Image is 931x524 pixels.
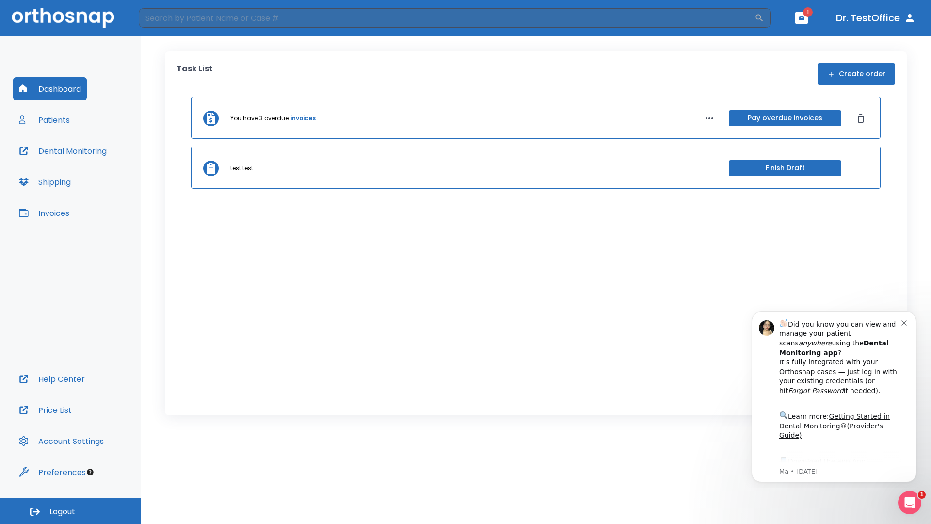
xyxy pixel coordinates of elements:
[737,303,931,488] iframe: Intercom notifications message
[139,8,754,28] input: Search by Patient Name or Case #
[13,201,75,225] button: Invoices
[803,7,813,17] span: 1
[853,111,868,126] button: Dismiss
[49,507,75,517] span: Logout
[290,114,316,123] a: invoices
[177,63,213,85] p: Task List
[230,164,253,173] p: test test
[13,398,78,422] button: Price List
[818,63,895,85] button: Create order
[832,9,919,27] button: Dr. TestOffice
[164,15,172,23] button: Dismiss notification
[13,108,76,131] button: Patients
[13,367,91,391] button: Help Center
[230,114,289,123] p: You have 3 overdue
[42,164,164,173] p: Message from Ma, sent 5w ago
[42,155,128,172] a: App Store
[42,152,164,202] div: Download the app: | ​ Let us know if you need help getting started!
[13,170,77,194] button: Shipping
[13,139,112,163] button: Dental Monitoring
[729,160,841,176] button: Finish Draft
[13,77,87,100] button: Dashboard
[729,110,841,126] button: Pay overdue invoices
[13,460,92,484] button: Preferences
[918,491,926,499] span: 1
[12,8,114,28] img: Orthosnap
[13,429,110,453] button: Account Settings
[898,491,921,514] iframe: Intercom live chat
[86,468,95,476] div: Tooltip anchor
